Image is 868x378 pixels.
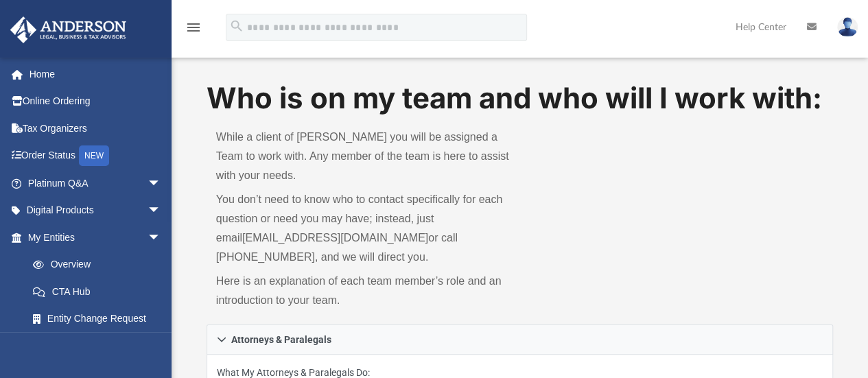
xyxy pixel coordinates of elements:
[185,19,202,36] i: menu
[10,88,182,115] a: Online Ordering
[10,224,182,251] a: My Entitiesarrow_drop_down
[10,115,182,142] a: Tax Organizers
[19,251,182,279] a: Overview
[837,17,858,37] img: User Pic
[148,197,175,225] span: arrow_drop_down
[19,278,182,305] a: CTA Hub
[6,16,130,43] img: Anderson Advisors Platinum Portal
[148,224,175,252] span: arrow_drop_down
[216,190,511,267] p: You don’t need to know who to contact specifically for each question or need you may have; instea...
[10,197,182,224] a: Digital Productsarrow_drop_down
[231,335,331,344] span: Attorneys & Paralegals
[79,145,109,166] div: NEW
[10,169,182,197] a: Platinum Q&Aarrow_drop_down
[10,60,182,88] a: Home
[242,232,428,244] a: [EMAIL_ADDRESS][DOMAIN_NAME]
[185,26,202,36] a: menu
[19,305,182,333] a: Entity Change Request
[216,128,511,185] p: While a client of [PERSON_NAME] you will be assigned a Team to work with. Any member of the team ...
[10,142,182,170] a: Order StatusNEW
[216,272,511,310] p: Here is an explanation of each team member’s role and an introduction to your team.
[229,19,244,34] i: search
[207,78,834,119] h1: Who is on my team and who will I work with:
[148,169,175,198] span: arrow_drop_down
[207,324,834,355] a: Attorneys & Paralegals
